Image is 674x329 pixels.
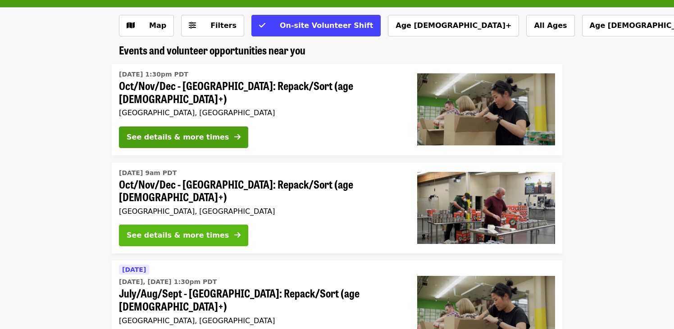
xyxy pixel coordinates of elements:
[149,21,166,30] span: Map
[127,21,135,30] i: map icon
[280,21,373,30] span: On-site Volunteer Shift
[189,21,196,30] i: sliders-h icon
[119,316,403,325] div: [GEOGRAPHIC_DATA], [GEOGRAPHIC_DATA]
[119,277,217,287] time: [DATE], [DATE] 1:30pm PDT
[119,225,248,246] button: See details & more times
[259,21,265,30] i: check icon
[119,79,403,105] span: Oct/Nov/Dec - [GEOGRAPHIC_DATA]: Repack/Sort (age [DEMOGRAPHIC_DATA]+)
[417,172,555,244] img: Oct/Nov/Dec - Portland: Repack/Sort (age 16+) organized by Oregon Food Bank
[119,126,248,148] button: See details & more times
[234,231,241,239] i: arrow-right icon
[119,207,403,216] div: [GEOGRAPHIC_DATA], [GEOGRAPHIC_DATA]
[119,168,177,178] time: [DATE] 9am PDT
[127,132,229,143] div: See details & more times
[388,15,519,36] button: Age [DEMOGRAPHIC_DATA]+
[119,42,305,58] span: Events and volunteer opportunities near you
[112,64,562,155] a: See details for "Oct/Nov/Dec - Portland: Repack/Sort (age 8+)"
[526,15,574,36] button: All Ages
[181,15,244,36] button: Filters (0 selected)
[122,266,146,273] span: [DATE]
[119,287,403,313] span: July/Aug/Sept - [GEOGRAPHIC_DATA]: Repack/Sort (age [DEMOGRAPHIC_DATA]+)
[210,21,237,30] span: Filters
[119,70,188,79] time: [DATE] 1:30pm PDT
[119,108,403,117] div: [GEOGRAPHIC_DATA], [GEOGRAPHIC_DATA]
[119,15,174,36] button: Show map view
[127,230,229,241] div: See details & more times
[417,73,555,145] img: Oct/Nov/Dec - Portland: Repack/Sort (age 8+) organized by Oregon Food Bank
[251,15,381,36] button: On-site Volunteer Shift
[119,178,403,204] span: Oct/Nov/Dec - [GEOGRAPHIC_DATA]: Repack/Sort (age [DEMOGRAPHIC_DATA]+)
[112,162,562,254] a: See details for "Oct/Nov/Dec - Portland: Repack/Sort (age 16+)"
[234,133,241,141] i: arrow-right icon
